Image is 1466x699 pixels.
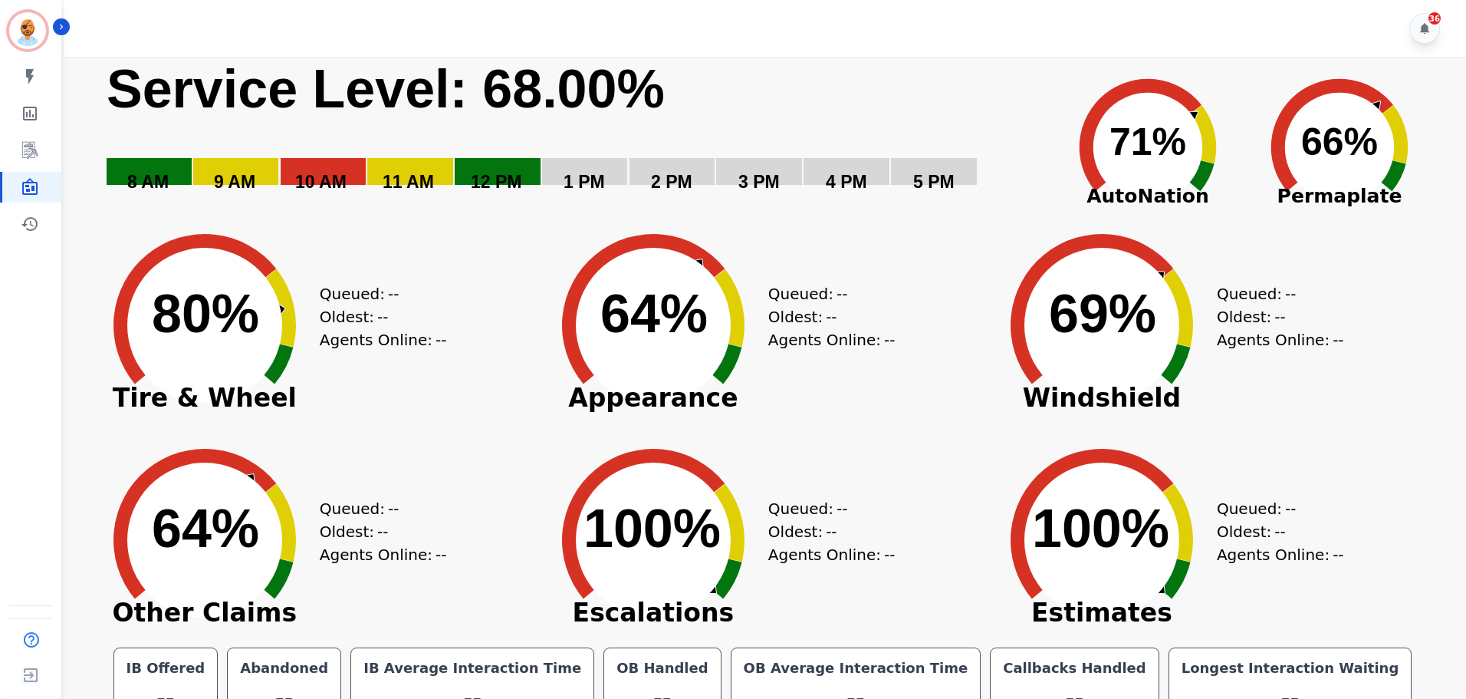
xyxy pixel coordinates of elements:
[1217,543,1347,566] div: Agents Online:
[127,172,169,192] text: 8 AM
[388,282,399,305] span: --
[583,499,721,559] text: 100%
[237,658,331,679] div: Abandoned
[377,305,388,328] span: --
[1217,497,1332,520] div: Queued:
[320,282,435,305] div: Queued:
[1274,305,1285,328] span: --
[1301,120,1378,163] text: 66%
[90,391,320,406] span: Tire & Wheel
[768,305,883,328] div: Oldest:
[768,328,899,351] div: Agents Online:
[837,282,847,305] span: --
[837,497,847,520] span: --
[826,305,837,328] span: --
[436,543,446,566] span: --
[388,497,399,520] span: --
[987,391,1217,406] span: Windshield
[538,391,768,406] span: Appearance
[1217,328,1347,351] div: Agents Online:
[884,328,895,351] span: --
[360,658,584,679] div: IB Average Interaction Time
[320,520,435,543] div: Oldest:
[471,172,521,192] text: 12 PM
[1333,328,1343,351] span: --
[1333,543,1343,566] span: --
[377,520,388,543] span: --
[1244,182,1435,211] span: Permaplate
[1032,499,1169,559] text: 100%
[1049,284,1156,344] text: 69%
[600,284,708,344] text: 64%
[320,305,435,328] div: Oldest:
[295,172,347,192] text: 10 AM
[320,328,450,351] div: Agents Online:
[913,172,955,192] text: 5 PM
[564,172,605,192] text: 1 PM
[987,605,1217,621] span: Estimates
[214,172,255,192] text: 9 AM
[613,658,711,679] div: OB Handled
[826,172,867,192] text: 4 PM
[320,497,435,520] div: Queued:
[1217,305,1332,328] div: Oldest:
[768,497,883,520] div: Queued:
[768,520,883,543] div: Oldest:
[1217,520,1332,543] div: Oldest:
[105,57,1049,214] svg: Service Level: 0%
[1178,658,1402,679] div: Longest Interaction Waiting
[1428,12,1441,25] div: 36
[651,172,692,192] text: 2 PM
[1285,497,1296,520] span: --
[1274,520,1285,543] span: --
[152,284,259,344] text: 80%
[9,12,46,49] img: Bordered avatar
[436,328,446,351] span: --
[741,658,971,679] div: OB Average Interaction Time
[538,605,768,621] span: Escalations
[1052,182,1244,211] span: AutoNation
[1217,282,1332,305] div: Queued:
[826,520,837,543] span: --
[768,543,899,566] div: Agents Online:
[320,543,450,566] div: Agents Online:
[738,172,780,192] text: 3 PM
[1000,658,1149,679] div: Callbacks Handled
[383,172,434,192] text: 11 AM
[152,499,259,559] text: 64%
[90,605,320,621] span: Other Claims
[884,543,895,566] span: --
[107,59,665,119] text: Service Level: 68.00%
[1285,282,1296,305] span: --
[123,658,209,679] div: IB Offered
[768,282,883,305] div: Queued:
[1109,120,1186,163] text: 71%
